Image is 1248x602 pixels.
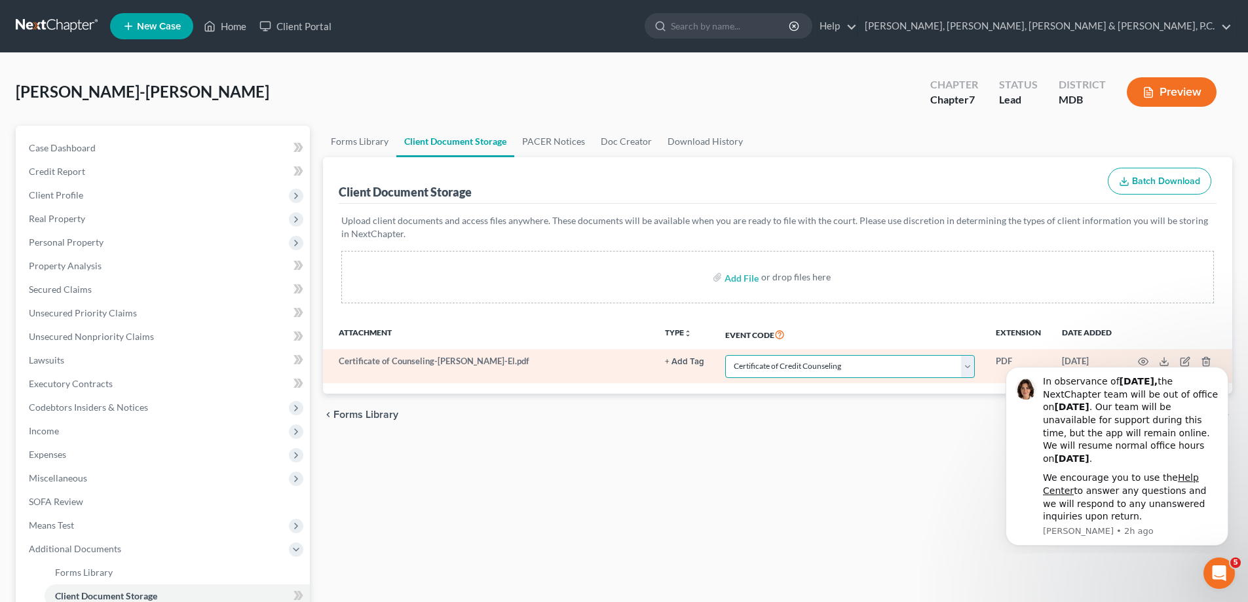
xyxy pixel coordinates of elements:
[29,543,121,554] span: Additional Documents
[1059,92,1106,107] div: MDB
[18,254,310,278] a: Property Analysis
[45,561,310,584] a: Forms Library
[18,160,310,183] a: Credit Report
[985,319,1051,349] th: Extension
[813,14,857,38] a: Help
[197,14,253,38] a: Home
[1059,77,1106,92] div: District
[29,354,64,366] span: Lawsuits
[18,301,310,325] a: Unsecured Priority Claims
[253,14,338,38] a: Client Portal
[18,348,310,372] a: Lawsuits
[29,213,85,224] span: Real Property
[137,22,181,31] span: New Case
[333,409,398,420] span: Forms Library
[29,378,113,389] span: Executory Contracts
[29,166,85,177] span: Credit Report
[323,409,333,420] i: chevron_left
[18,490,310,514] a: SOFA Review
[29,449,66,460] span: Expenses
[29,519,74,531] span: Means Test
[29,402,148,413] span: Codebtors Insiders & Notices
[16,82,269,101] span: [PERSON_NAME]-[PERSON_NAME]
[1230,557,1241,568] span: 5
[930,92,978,107] div: Chapter
[665,329,692,337] button: TYPEunfold_more
[29,236,104,248] span: Personal Property
[999,77,1038,92] div: Status
[858,14,1232,38] a: [PERSON_NAME], [PERSON_NAME], [PERSON_NAME] & [PERSON_NAME], P.C.
[18,136,310,160] a: Case Dashboard
[55,567,113,578] span: Forms Library
[29,425,59,436] span: Income
[29,331,154,342] span: Unsecured Nonpriority Claims
[665,358,704,366] button: + Add Tag
[323,319,654,349] th: Attachment
[339,184,472,200] div: Client Document Storage
[323,409,398,420] button: chevron_left Forms Library
[1051,349,1122,383] td: [DATE]
[29,142,96,153] span: Case Dashboard
[29,260,102,271] span: Property Analysis
[29,472,87,483] span: Miscellaneous
[29,307,137,318] span: Unsecured Priority Claims
[930,77,978,92] div: Chapter
[29,496,83,507] span: SOFA Review
[341,214,1214,240] p: Upload client documents and access files anywhere. These documents will be available when you are...
[665,355,704,367] a: + Add Tag
[18,325,310,348] a: Unsecured Nonpriority Claims
[999,92,1038,107] div: Lead
[18,372,310,396] a: Executory Contracts
[684,329,692,337] i: unfold_more
[55,590,157,601] span: Client Document Storage
[323,349,654,383] td: Certificate of Counseling-[PERSON_NAME]-El.pdf
[985,349,1051,383] td: PDF
[660,126,751,157] a: Download History
[1127,77,1217,107] button: Preview
[986,355,1248,554] iframe: Intercom notifications message
[671,14,791,38] input: Search by name...
[1203,557,1235,589] iframe: Intercom live chat
[1132,176,1200,187] span: Batch Download
[1051,319,1122,349] th: Date added
[514,126,593,157] a: PACER Notices
[1108,168,1211,195] button: Batch Download
[969,93,975,105] span: 7
[715,319,985,349] th: Event Code
[593,126,660,157] a: Doc Creator
[29,189,83,200] span: Client Profile
[323,126,396,157] a: Forms Library
[761,271,831,284] div: or drop files here
[396,126,514,157] a: Client Document Storage
[18,278,310,301] a: Secured Claims
[29,284,92,295] span: Secured Claims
